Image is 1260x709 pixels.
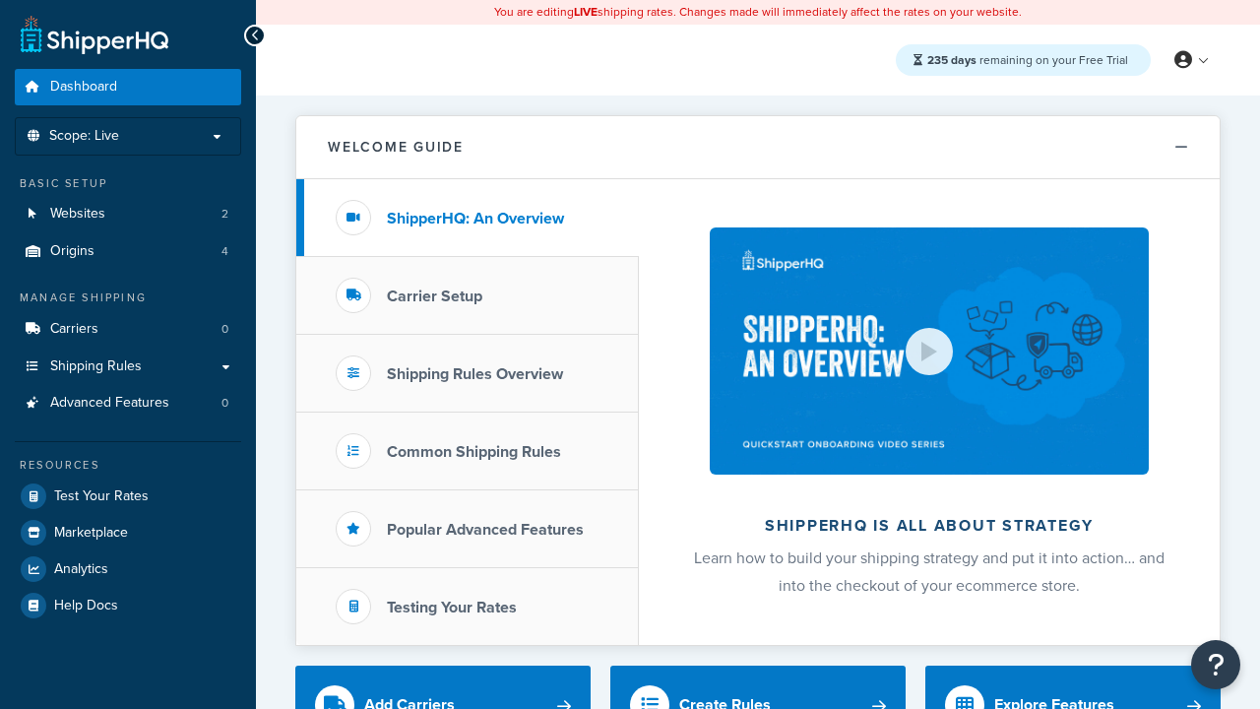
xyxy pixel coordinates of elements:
[221,321,228,338] span: 0
[49,128,119,145] span: Scope: Live
[15,233,241,270] li: Origins
[50,321,98,338] span: Carriers
[387,443,561,461] h3: Common Shipping Rules
[221,206,228,223] span: 2
[54,561,108,578] span: Analytics
[15,457,241,474] div: Resources
[387,521,584,539] h3: Popular Advanced Features
[54,488,149,505] span: Test Your Rates
[387,288,482,305] h3: Carrier Setup
[15,311,241,348] a: Carriers0
[15,479,241,514] a: Test Your Rates
[387,365,563,383] h3: Shipping Rules Overview
[574,3,598,21] b: LIVE
[54,598,118,614] span: Help Docs
[221,395,228,412] span: 0
[694,547,1165,597] span: Learn how to build your shipping strategy and put it into action… and into the checkout of your e...
[54,525,128,542] span: Marketplace
[927,51,976,69] strong: 235 days
[15,385,241,421] li: Advanced Features
[15,233,241,270] a: Origins4
[15,311,241,348] li: Carriers
[15,551,241,587] a: Analytics
[15,588,241,623] a: Help Docs
[328,140,464,155] h2: Welcome Guide
[15,349,241,385] a: Shipping Rules
[710,227,1149,475] img: ShipperHQ is all about strategy
[50,79,117,96] span: Dashboard
[221,243,228,260] span: 4
[387,210,564,227] h3: ShipperHQ: An Overview
[15,196,241,232] li: Websites
[15,385,241,421] a: Advanced Features0
[50,243,94,260] span: Origins
[927,51,1128,69] span: remaining on your Free Trial
[50,358,142,375] span: Shipping Rules
[15,515,241,550] a: Marketplace
[15,69,241,105] a: Dashboard
[296,116,1220,179] button: Welcome Guide
[15,290,241,306] div: Manage Shipping
[15,196,241,232] a: Websites2
[15,175,241,192] div: Basic Setup
[50,206,105,223] span: Websites
[387,599,517,616] h3: Testing Your Rates
[1191,640,1240,689] button: Open Resource Center
[50,395,169,412] span: Advanced Features
[691,517,1167,535] h2: ShipperHQ is all about strategy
